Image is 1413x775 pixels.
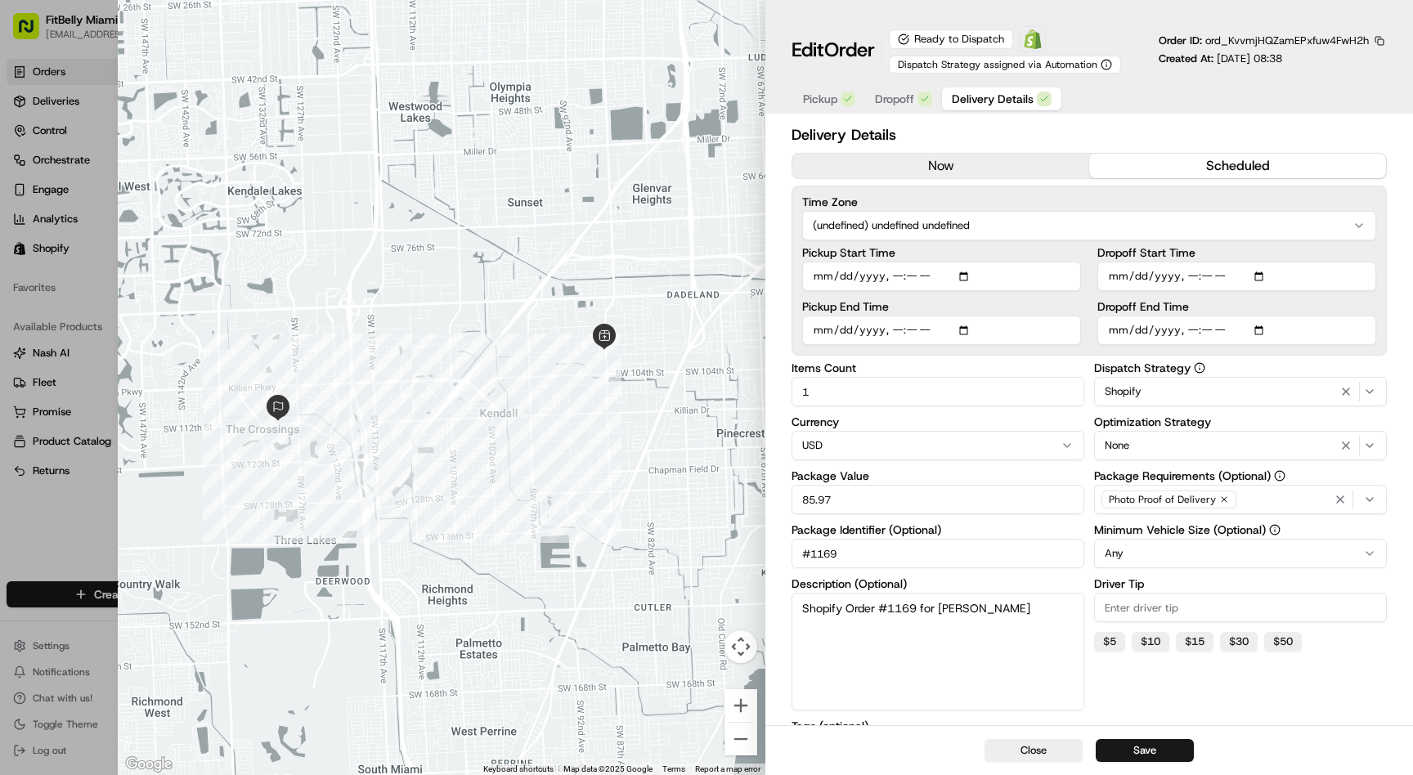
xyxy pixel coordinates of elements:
[1205,34,1369,47] span: ord_KvvmjHQZamEPxfuw4FwH2h
[1094,431,1387,460] button: None
[724,723,757,755] button: Zoom out
[226,298,231,311] span: •
[985,739,1083,762] button: Close
[1132,632,1169,652] button: $10
[138,367,151,380] div: 💻
[1097,301,1376,312] label: Dropoff End Time
[1094,362,1387,374] label: Dispatch Strategy
[155,365,262,382] span: API Documentation
[10,359,132,388] a: 📗Knowledge Base
[792,485,1084,514] input: Enter package value
[483,764,554,775] button: Keyboard shortcuts
[792,377,1084,406] input: Enter items count
[792,362,1084,374] label: Items Count
[792,416,1084,428] label: Currency
[1269,524,1281,535] button: Minimum Vehicle Size (Optional)
[1109,493,1216,506] span: Photo Proof of Delivery
[724,630,757,663] button: Map camera controls
[43,105,294,123] input: Got a question? Start typing here...
[1094,416,1387,428] label: Optimization Strategy
[132,359,269,388] a: 💻API Documentation
[16,65,298,92] p: Welcome 👋
[51,253,132,267] span: [PERSON_NAME]
[898,58,1097,71] span: Dispatch Strategy assigned via Automation
[1096,739,1194,762] button: Save
[724,689,757,722] button: Zoom in
[792,593,1084,710] textarea: Shopify Order #1169 for [PERSON_NAME]
[1176,632,1213,652] button: $15
[1094,593,1387,622] input: Enter driver tip
[1264,632,1302,652] button: $50
[792,37,875,63] h1: Edit
[1089,154,1386,178] button: scheduled
[889,56,1121,74] button: Dispatch Strategy assigned via Automation
[122,754,176,775] a: Open this area in Google Maps (opens a new window)
[34,156,64,186] img: 1755196953914-cd9d9cba-b7f7-46ee-b6f5-75ff69acacf5
[33,365,125,382] span: Knowledge Base
[16,282,43,308] img: Jesus Salinas
[16,367,29,380] div: 📗
[16,16,49,49] img: Nash
[792,539,1084,568] input: Enter package identifier
[792,123,1387,146] h2: Delivery Details
[802,196,1376,208] label: Time Zone
[33,254,46,267] img: 1736555255976-a54dd68f-1ca7-489b-9aae-adbdc363a1c4
[792,720,1084,732] label: Tags (optional)
[1217,52,1282,65] span: [DATE] 08:38
[235,298,268,311] span: [DATE]
[1094,578,1387,589] label: Driver Tip
[802,247,1081,258] label: Pickup Start Time
[74,156,268,172] div: Start new chat
[51,298,222,311] span: [DEMOGRAPHIC_DATA][PERSON_NAME]
[792,524,1084,535] label: Package Identifier (Optional)
[1220,632,1258,652] button: $30
[136,253,141,267] span: •
[824,37,875,63] span: Order
[952,91,1034,107] span: Delivery Details
[792,154,1089,178] button: now
[875,91,914,107] span: Dropoff
[792,578,1084,589] label: Description (Optional)
[662,764,685,773] a: Terms (opens in new tab)
[163,405,198,418] span: Pylon
[802,301,1081,312] label: Pickup End Time
[1020,26,1046,52] a: Shopify
[122,754,176,775] img: Google
[1094,485,1387,514] button: Photo Proof of Delivery
[145,253,178,267] span: [DATE]
[16,238,43,264] img: Jandy Espique
[1097,247,1376,258] label: Dropoff Start Time
[803,91,837,107] span: Pickup
[792,470,1084,482] label: Package Value
[278,161,298,181] button: Start new chat
[74,172,225,186] div: We're available if you need us!
[1274,470,1285,482] button: Package Requirements (Optional)
[16,156,46,186] img: 1736555255976-a54dd68f-1ca7-489b-9aae-adbdc363a1c4
[563,764,653,773] span: Map data ©2025 Google
[1094,377,1387,406] button: Shopify
[1094,470,1387,482] label: Package Requirements (Optional)
[889,29,1013,49] div: Ready to Dispatch
[695,764,760,773] a: Report a map error
[1159,52,1282,66] p: Created At:
[1023,29,1043,49] img: Shopify
[1094,632,1125,652] button: $5
[115,405,198,418] a: Powered byPylon
[1159,34,1369,48] p: Order ID:
[16,213,110,226] div: Past conversations
[253,209,298,229] button: See all
[1105,438,1129,453] span: None
[1094,524,1387,535] label: Minimum Vehicle Size (Optional)
[1194,362,1205,374] button: Dispatch Strategy
[1105,384,1142,399] span: Shopify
